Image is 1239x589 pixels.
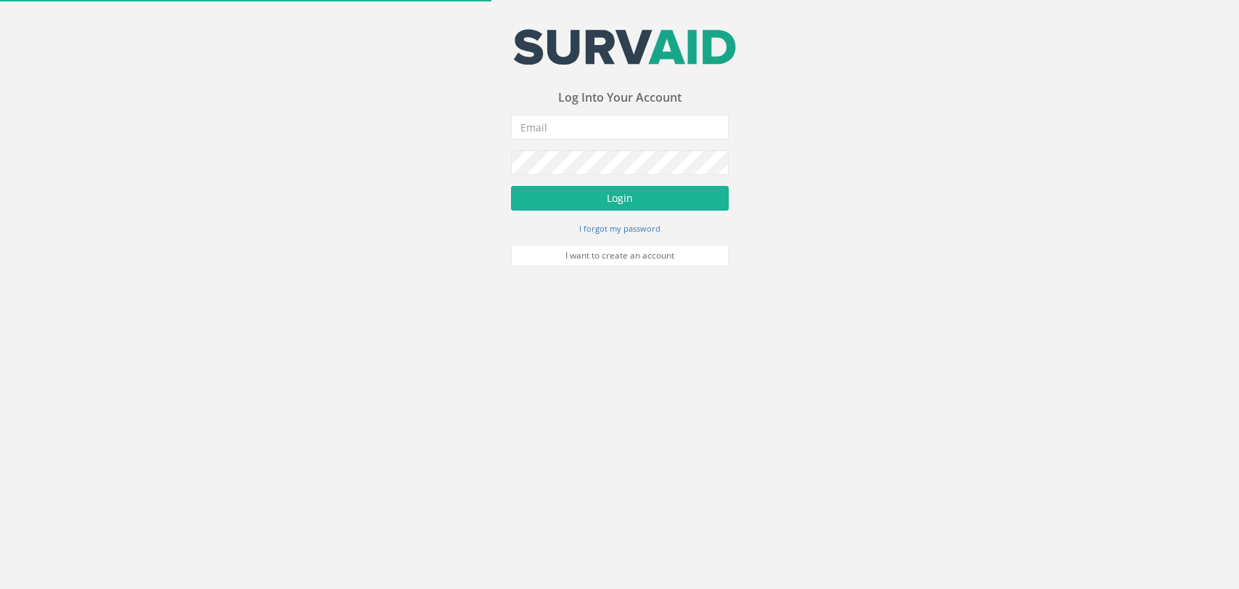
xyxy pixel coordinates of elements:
[511,245,729,267] a: I want to create an account
[511,92,729,105] h3: Log Into Your Account
[511,115,729,139] input: Email
[511,186,729,211] button: Login
[579,223,661,234] small: I forgot my password
[579,222,661,235] a: I forgot my password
